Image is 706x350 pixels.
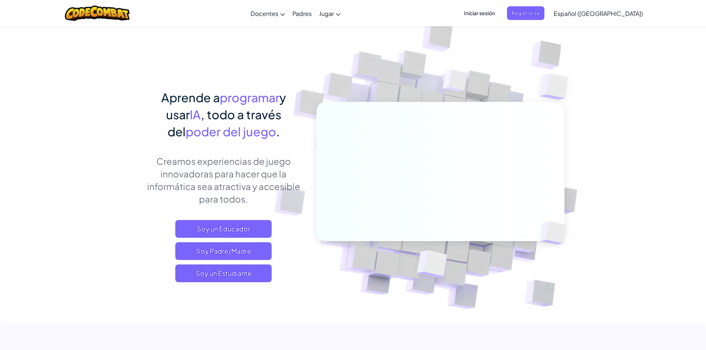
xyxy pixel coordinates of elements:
a: Español ([GEOGRAPHIC_DATA]) [550,3,647,23]
span: . [276,124,280,139]
span: poder del juego [186,124,276,139]
span: Docentes [251,10,278,17]
a: Soy un Educador [175,220,272,238]
img: CodeCombat logo [65,6,130,21]
span: IA [190,107,201,122]
a: Soy Padre/Madre [175,242,272,260]
button: Registrarse [507,6,544,20]
img: Overlap cubes [528,206,583,260]
span: Aprende a [161,90,220,105]
span: Jugar [319,10,334,17]
a: Docentes [247,3,289,23]
img: Overlap cubes [428,55,482,110]
p: Creamos experiencias de juego innovadoras para hacer que la informática sea atractiva y accesible... [142,155,305,205]
a: Padres [289,3,315,23]
span: , todo a través del [168,107,281,139]
button: Soy un Estudiante [175,264,272,282]
span: Español ([GEOGRAPHIC_DATA]) [554,10,643,17]
img: Overlap cubes [525,56,589,118]
img: Overlap cubes [398,234,465,296]
span: programar [220,90,279,105]
a: Jugar [315,3,344,23]
button: Iniciar sesión [460,6,500,20]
